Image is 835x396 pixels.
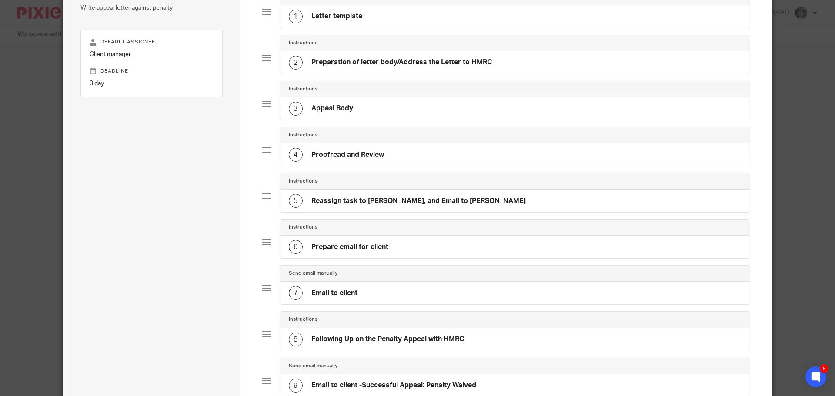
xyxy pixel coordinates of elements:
[311,104,353,113] h4: Appeal Body
[820,364,828,373] div: 5
[90,68,214,75] p: Deadline
[289,270,337,277] h4: Send email manually
[289,56,303,70] div: 2
[90,50,214,59] p: Client manager
[289,316,317,323] h4: Instructions
[289,379,303,393] div: 9
[311,335,464,344] h4: Following Up on the Penalty Appeal with HMRC
[289,86,317,93] h4: Instructions
[311,196,526,206] h4: Reassign task to [PERSON_NAME], and Email to [PERSON_NAME]
[311,289,357,298] h4: Email to client
[289,178,317,185] h4: Instructions
[311,150,384,160] h4: Proofread and Review
[289,194,303,208] div: 5
[90,39,214,46] p: Default assignee
[289,10,303,23] div: 1
[289,132,317,139] h4: Instructions
[289,40,317,47] h4: Instructions
[289,333,303,346] div: 8
[289,224,317,231] h4: Instructions
[80,3,223,12] p: Write appeal letter against penalty
[289,363,337,369] h4: Send email manually
[289,286,303,300] div: 7
[311,243,388,252] h4: Prepare email for client
[90,79,214,88] p: 3 day
[289,148,303,162] div: 4
[311,58,492,67] h4: Preparation of letter body/Address the Letter to HMRC
[311,12,362,21] h4: Letter template
[311,381,476,390] h4: Email to client -Successful Appeal: Penalty Waived
[289,102,303,116] div: 3
[289,240,303,254] div: 6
